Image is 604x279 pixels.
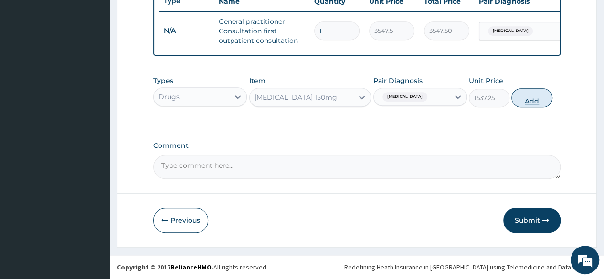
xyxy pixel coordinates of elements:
div: Redefining Heath Insurance in [GEOGRAPHIC_DATA] using Telemedicine and Data Science! [344,262,597,272]
img: d_794563401_company_1708531726252_794563401 [18,48,39,72]
td: General practitioner Consultation first outpatient consultation [214,12,309,50]
label: Types [153,77,173,85]
td: N/A [159,22,214,40]
strong: Copyright © 2017 . [117,263,213,271]
label: Item [249,76,265,85]
a: RelianceHMO [170,263,212,271]
button: Add [511,88,552,107]
button: Submit [503,208,561,233]
textarea: Type your message and hit 'Enter' [5,181,182,215]
div: Chat with us now [50,53,160,66]
label: Unit Price [469,76,503,85]
span: [MEDICAL_DATA] [382,92,427,102]
label: Comment [153,142,561,150]
div: [MEDICAL_DATA] 150mg [254,93,337,102]
footer: All rights reserved. [110,255,604,279]
button: Previous [153,208,208,233]
div: Drugs [159,92,180,102]
span: [MEDICAL_DATA] [488,26,533,36]
div: Minimize live chat window [157,5,180,28]
label: Pair Diagnosis [373,76,423,85]
span: We're online! [55,81,132,177]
